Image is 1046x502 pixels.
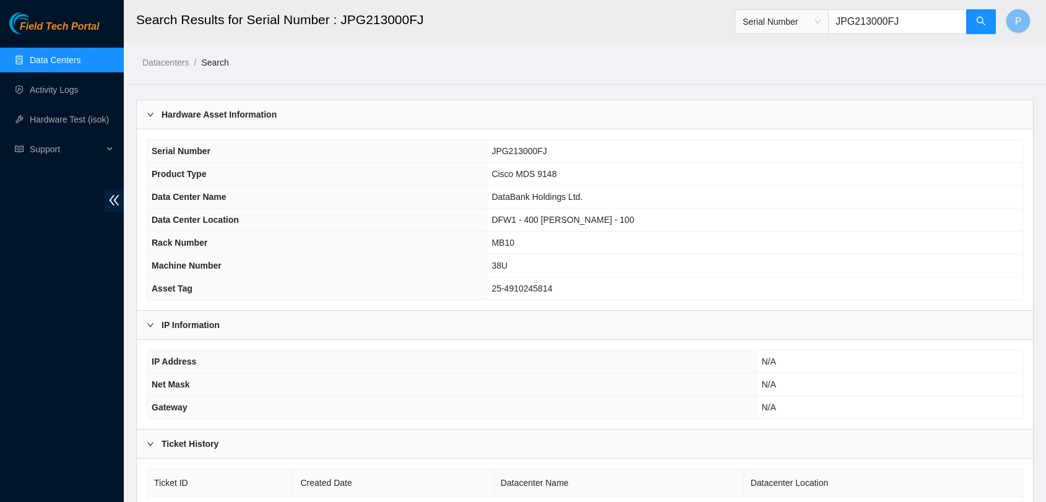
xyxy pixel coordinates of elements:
span: N/A [761,357,776,366]
div: Hardware Asset Information [137,100,1033,129]
button: search [966,9,996,34]
a: Datacenters [142,58,189,67]
span: IP Address [152,357,196,366]
a: Hardware Test (isok) [30,115,109,124]
a: Data Centers [30,55,80,65]
th: Ticket ID [147,469,293,497]
span: Product Type [152,169,206,179]
span: DFW1 - 400 [PERSON_NAME] - 100 [491,215,634,225]
span: Serial Number [152,146,210,156]
span: 25-4910245814 [491,283,552,293]
div: IP Information [137,311,1033,339]
span: right [147,321,154,329]
a: Activity Logs [30,85,79,95]
input: Enter text here... [828,9,967,34]
span: MB10 [491,238,514,248]
span: right [147,111,154,118]
th: Created Date [293,469,493,497]
span: Support [30,137,103,162]
span: Asset Tag [152,283,192,293]
th: Datacenter Location [744,469,1023,497]
span: Cisco MDS 9148 [491,169,556,179]
th: Datacenter Name [494,469,744,497]
img: Akamai Technologies [9,12,63,34]
a: Akamai TechnologiesField Tech Portal [9,22,99,38]
b: IP Information [162,318,220,332]
span: read [15,145,24,154]
span: Gateway [152,402,188,412]
span: double-left [105,189,124,212]
span: N/A [761,402,776,412]
span: N/A [761,379,776,389]
span: Field Tech Portal [20,21,99,33]
button: P [1006,9,1031,33]
a: Search [201,58,228,67]
span: Data Center Name [152,192,227,202]
span: search [976,16,986,28]
span: Rack Number [152,238,207,248]
span: P [1015,14,1022,29]
span: Serial Number [743,12,821,31]
b: Hardware Asset Information [162,108,277,121]
span: Machine Number [152,261,222,270]
span: JPG213000FJ [491,146,547,156]
span: / [194,58,196,67]
span: 38U [491,261,508,270]
span: Net Mask [152,379,189,389]
span: Data Center Location [152,215,239,225]
div: Ticket History [137,430,1033,458]
span: right [147,440,154,448]
b: Ticket History [162,437,218,451]
span: DataBank Holdings Ltd. [491,192,582,202]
